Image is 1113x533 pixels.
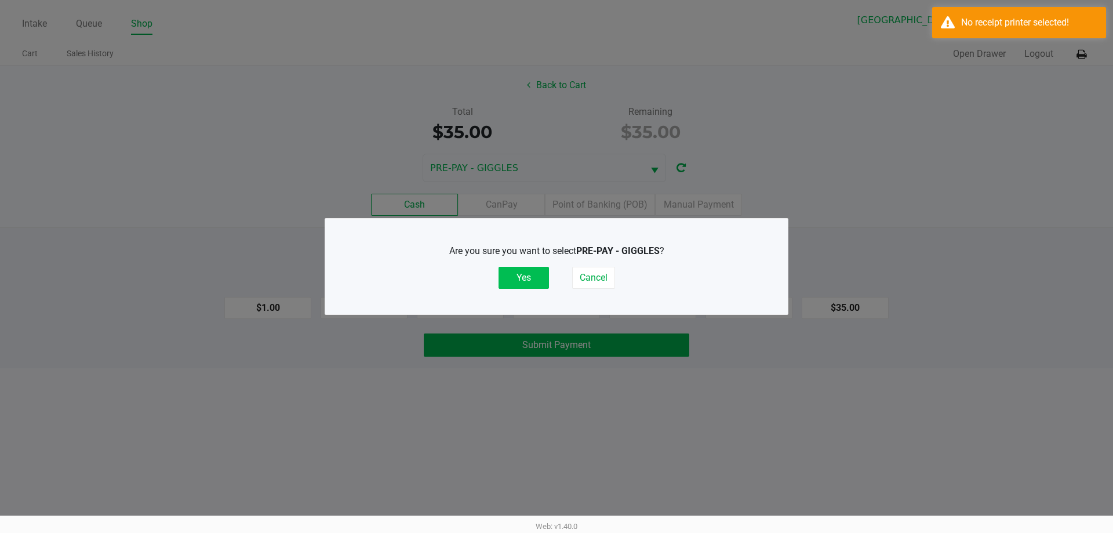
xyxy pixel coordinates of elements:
button: Yes [499,267,549,289]
b: PRE-PAY - GIGGLES [576,245,660,256]
p: Are you sure you want to select ? [357,244,756,258]
button: Cancel [572,267,615,289]
div: No receipt printer selected! [961,16,1097,30]
span: Web: v1.40.0 [536,522,577,531]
